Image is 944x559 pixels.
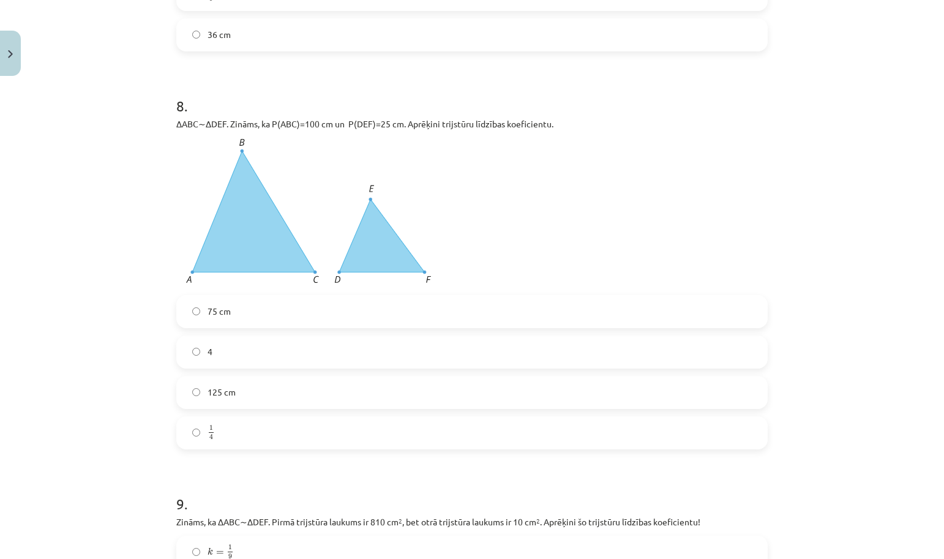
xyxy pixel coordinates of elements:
h1: 9 . [176,474,768,512]
span: k [208,547,213,555]
span: = [216,551,224,555]
p: ΔABC∼ΔDEF. Zināms, ka P(ABC)=100 cm un P(DEF)=25 cm. Aprēķini trijstūru līdzības koeficientu. [176,118,768,130]
span: 36 cm [208,28,231,41]
span: 125 cm [208,386,236,399]
span: 1 [209,426,213,431]
span: 9 [228,553,232,559]
span: 4 [208,345,212,358]
span: 1 [228,545,232,550]
input: 75 cm [192,307,200,315]
input: 36 cm [192,31,200,39]
p: Zināms, ka ΔABC∼ΔDEF. Pirmā trijstūra laukums ir 810 cm , bet otrā trijstūra laukums ir 10 cm . A... [176,516,768,528]
input: 4 [192,348,200,356]
input: 125 cm [192,388,200,396]
span: 75 cm [208,305,231,318]
span: 4 [209,434,213,440]
sup: 2 [536,516,540,525]
sup: 2 [399,516,402,525]
h1: 8 . [176,76,768,114]
img: icon-close-lesson-0947bae3869378f0d4975bcd49f059093ad1ed9edebbc8119c70593378902aed.svg [8,50,13,58]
